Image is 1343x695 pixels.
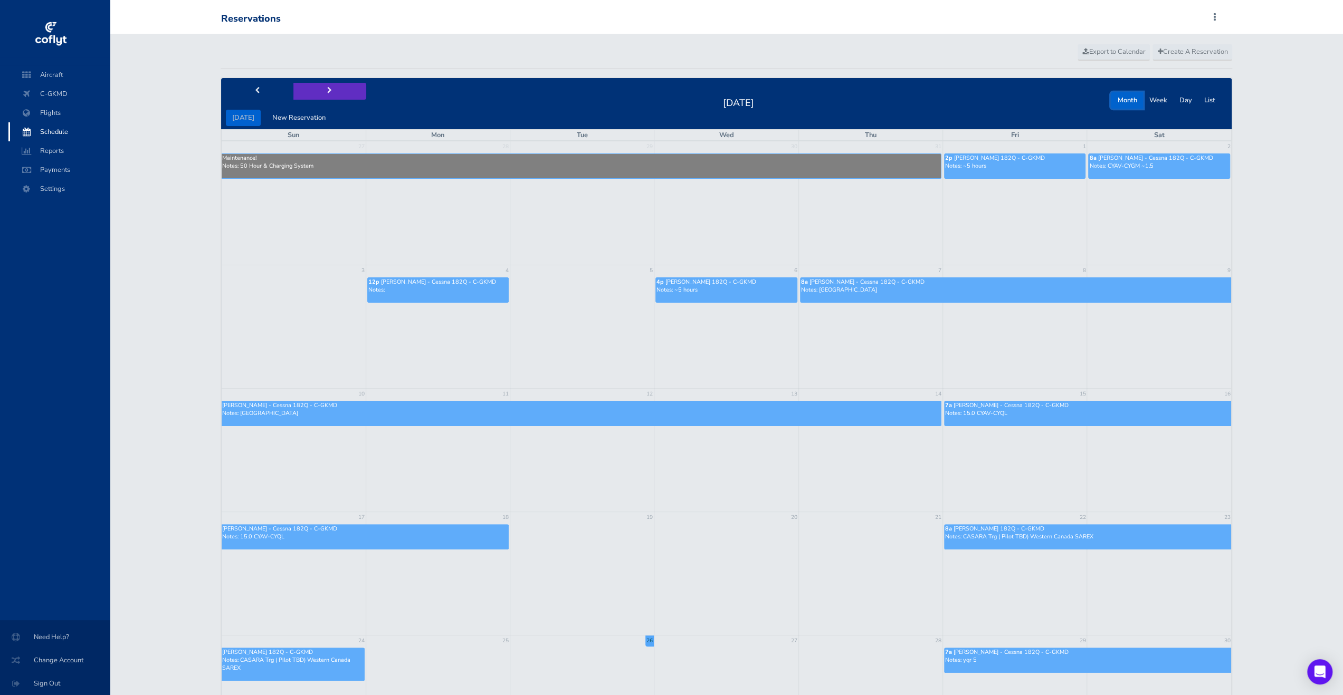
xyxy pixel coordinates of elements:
a: 14 [934,389,942,399]
span: [PERSON_NAME] - Cessna 182Q - C-GKMD [1098,154,1213,162]
a: 28 [501,141,510,152]
a: 20 [790,512,798,523]
span: 7a [945,648,952,656]
span: Fri [1011,130,1019,140]
a: 25 [501,635,510,646]
button: Month [1111,92,1143,109]
span: [PERSON_NAME] 182Q - C-GKMD [222,648,313,656]
a: 9 [1226,265,1231,276]
a: 17 [357,512,366,523]
p: Notes: CASARA Trg ( Pilot TBD) Western Canada SAREX [945,533,1231,540]
span: [PERSON_NAME] - Cessna 182Q - C-GKMD [954,648,1069,656]
p: Notes: 15.0 CYAV-CYQL [222,533,508,540]
a: 22 [1078,512,1087,523]
span: 4p [656,278,664,286]
button: List [1197,92,1221,109]
p: Notes: yqr 5 [945,656,1231,664]
a: 1 [1081,141,1087,152]
span: Create A Reservation [1157,47,1227,56]
span: Aircraft [19,65,99,84]
a: 28 [934,635,942,646]
a: 23 [1223,512,1231,523]
div: Open Intercom Messenger [1307,659,1332,684]
span: [PERSON_NAME] 182Q - C-GKMD [665,278,756,286]
a: 26 [645,635,654,646]
span: Change Account [13,651,97,670]
span: Settings [19,179,99,198]
span: Flights [19,103,99,122]
button: Week [1142,92,1173,109]
a: 3 [360,265,366,276]
a: 24 [357,635,366,646]
span: 8a [801,278,808,286]
a: 21 [934,512,942,523]
span: 8a [1089,154,1096,162]
a: 29 [645,141,654,152]
span: Reports [19,141,99,160]
a: 12 [645,389,654,399]
p: Notes: ~5 hours [945,162,1084,170]
span: [PERSON_NAME] - Cessna 182Q - C-GKMD [809,278,925,286]
button: prev [221,83,294,99]
h2: [DATE] [717,94,760,109]
a: 4 [504,265,510,276]
a: 7 [937,265,942,276]
button: New Reservation [266,110,332,126]
img: coflyt logo [33,18,68,50]
span: Payments [19,160,99,179]
span: Tue [577,130,588,140]
div: Reservations [221,13,281,25]
a: 6 [793,265,798,276]
span: Sat [1154,130,1165,140]
span: Sign Out [13,674,97,693]
a: 30 [790,141,798,152]
a: 27 [790,635,798,646]
span: Need Help? [13,628,97,646]
span: 7a [945,401,952,409]
span: 2p [945,154,953,162]
a: 10 [357,389,366,399]
p: Notes: CASARA Trg ( Pilot TBD) Western Canada SAREX [222,656,364,672]
a: 27 [357,141,366,152]
p: Notes: [GEOGRAPHIC_DATA] [801,286,1231,294]
span: Export to Calendar [1082,47,1145,56]
a: 11 [501,389,510,399]
a: 13 [790,389,798,399]
a: 16 [1223,389,1231,399]
p: Notes: CYAV-CYGM ~1.5 [1089,162,1229,170]
span: [PERSON_NAME] 182Q - C-GKMD [954,154,1045,162]
a: Create A Reservation [1152,44,1232,60]
a: Export to Calendar [1078,44,1150,60]
span: [PERSON_NAME] - Cessna 182Q - C-GKMD [381,278,496,286]
a: 5 [649,265,654,276]
a: 8 [1081,265,1087,276]
span: Maintenance! [222,154,256,162]
a: 30 [1223,635,1231,646]
p: Notes: 15.0 CYAV-CYQL [945,409,1231,417]
span: Schedule [19,122,99,141]
a: 18 [501,512,510,523]
span: [PERSON_NAME] - Cessna 182Q - C-GKMD [222,525,337,533]
span: Mon [431,130,444,140]
button: [DATE] [226,110,261,126]
a: 2 [1226,141,1231,152]
span: 12p [368,278,379,286]
span: C-GKMD [19,84,99,103]
p: Notes: [368,286,508,294]
span: [PERSON_NAME] - Cessna 182Q - C-GKMD [954,401,1069,409]
span: [PERSON_NAME] - Cessna 182Q - C-GKMD [222,401,337,409]
span: Thu [865,130,877,140]
p: Notes: [GEOGRAPHIC_DATA] [222,409,940,417]
p: Notes: 50 Hour & Charging System [222,162,940,170]
p: Notes: ~5 hours [656,286,796,294]
span: 8a [945,525,952,533]
span: [PERSON_NAME] 182Q - C-GKMD [954,525,1044,533]
a: 29 [1078,635,1087,646]
button: next [293,83,366,99]
a: 31 [934,141,942,152]
a: 15 [1078,389,1087,399]
a: 19 [645,512,654,523]
span: Wed [719,130,734,140]
span: Sun [288,130,299,140]
button: Day [1173,92,1198,109]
